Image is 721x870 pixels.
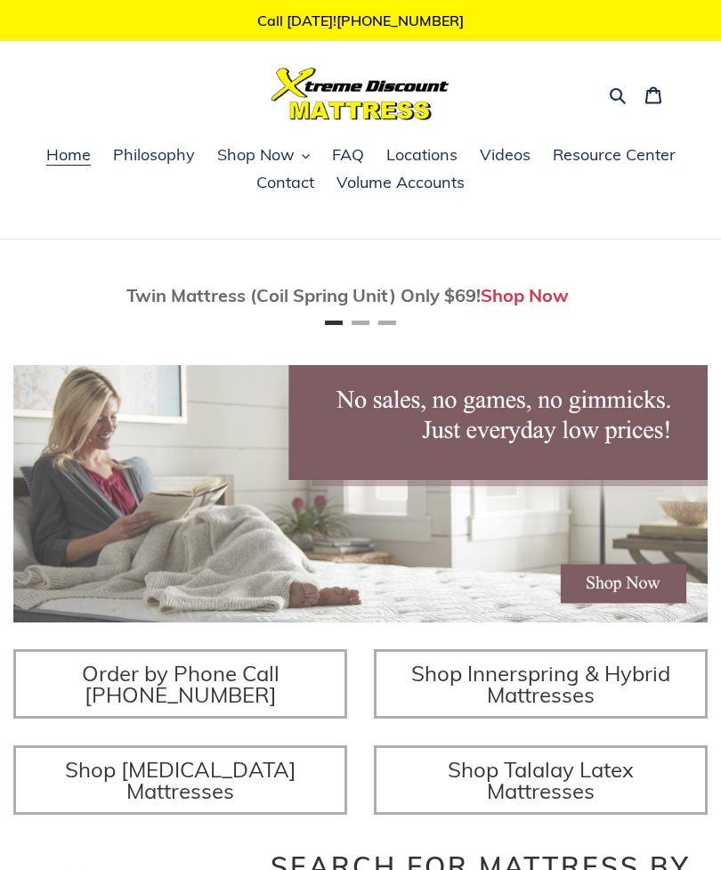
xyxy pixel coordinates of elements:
button: Page 3 [378,321,396,325]
span: FAQ [332,144,364,166]
a: Order by Phone Call [PHONE_NUMBER] [13,649,347,719]
button: Shop Now [208,142,319,169]
a: Shop Talalay Latex Mattresses [374,745,708,815]
span: Shop Now [217,144,295,166]
a: Volume Accounts [328,170,474,197]
img: herobannermay2022-1652879215306_1200x.jpg [13,365,708,622]
span: Volume Accounts [336,172,465,193]
img: Xtreme Discount Mattress [271,68,450,120]
a: Resource Center [544,142,685,169]
span: Home [46,144,91,166]
a: [PHONE_NUMBER] [336,12,464,29]
a: Home [37,142,100,169]
a: Shop Now [481,284,569,306]
span: Contact [256,172,314,193]
span: Videos [480,144,531,166]
span: Resource Center [553,144,676,166]
a: Shop [MEDICAL_DATA] Mattresses [13,745,347,815]
span: Order by Phone Call [PHONE_NUMBER] [82,660,279,708]
span: Shop [MEDICAL_DATA] Mattresses [65,756,296,804]
button: Page 1 [325,321,343,325]
a: Shop Innerspring & Hybrid Mattresses [374,649,708,719]
a: Locations [377,142,466,169]
span: Locations [386,144,458,166]
span: Shop Innerspring & Hybrid Mattresses [411,660,670,708]
a: Videos [471,142,539,169]
button: Page 2 [352,321,369,325]
span: Philosophy [113,144,195,166]
a: FAQ [323,142,373,169]
a: Philosophy [104,142,204,169]
a: Contact [247,170,323,197]
span: Shop Talalay Latex Mattresses [448,756,634,804]
span: Twin Mattress (Coil Spring Unit) Only $69! [126,284,481,306]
